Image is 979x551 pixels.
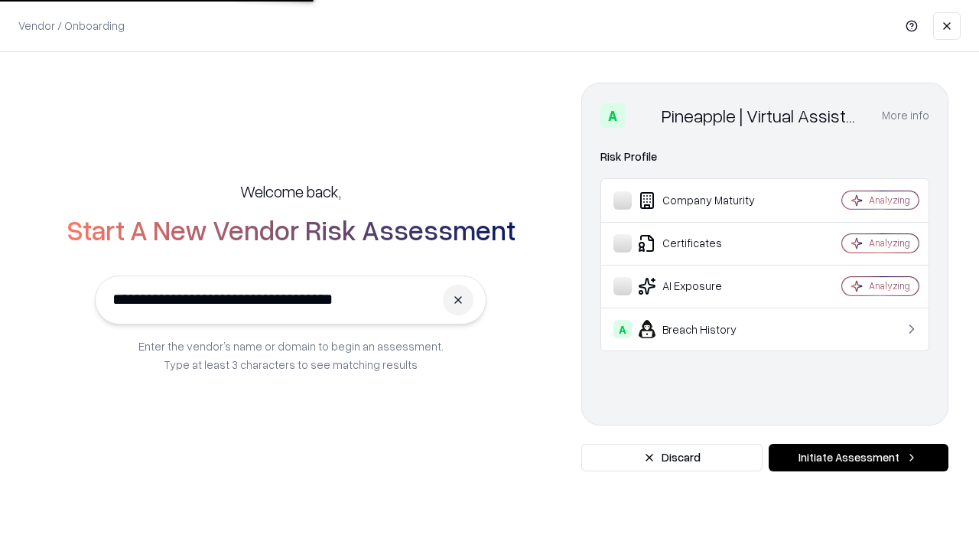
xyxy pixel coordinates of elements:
[18,18,125,34] p: Vendor / Onboarding
[613,234,796,253] div: Certificates
[882,102,929,129] button: More info
[600,103,625,128] div: A
[67,214,516,245] h2: Start A New Vendor Risk Assessment
[581,444,763,471] button: Discard
[662,103,864,128] div: Pineapple | Virtual Assistant Agency
[138,337,444,373] p: Enter the vendor’s name or domain to begin an assessment. Type at least 3 characters to see match...
[613,320,796,338] div: Breach History
[769,444,948,471] button: Initiate Assessment
[600,148,929,166] div: Risk Profile
[613,320,632,338] div: A
[631,103,655,128] img: Pineapple | Virtual Assistant Agency
[869,279,910,292] div: Analyzing
[240,181,341,202] h5: Welcome back,
[869,236,910,249] div: Analyzing
[613,191,796,210] div: Company Maturity
[613,277,796,295] div: AI Exposure
[869,194,910,207] div: Analyzing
